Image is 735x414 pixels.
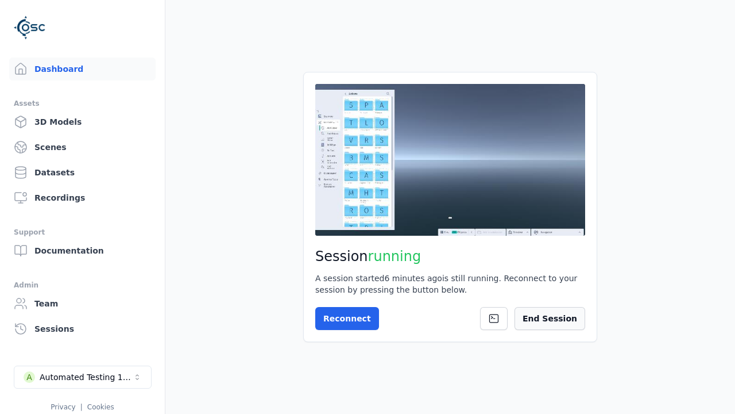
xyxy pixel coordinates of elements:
[514,307,585,330] button: End Session
[24,371,35,383] div: A
[14,366,152,389] button: Select a workspace
[14,11,46,44] img: Logo
[40,371,133,383] div: Automated Testing 1 - Playwright
[315,307,379,330] button: Reconnect
[9,110,156,133] a: 3D Models
[9,161,156,184] a: Datasets
[9,239,156,262] a: Documentation
[51,403,75,411] a: Privacy
[14,97,151,110] div: Assets
[9,57,156,80] a: Dashboard
[80,403,83,411] span: |
[9,136,156,159] a: Scenes
[9,317,156,340] a: Sessions
[14,278,151,292] div: Admin
[87,403,114,411] a: Cookies
[315,247,585,266] h2: Session
[315,273,585,296] div: A session started 6 minutes ago is still running. Reconnect to your session by pressing the butto...
[14,225,151,239] div: Support
[9,292,156,315] a: Team
[9,186,156,209] a: Recordings
[368,248,421,264] span: running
